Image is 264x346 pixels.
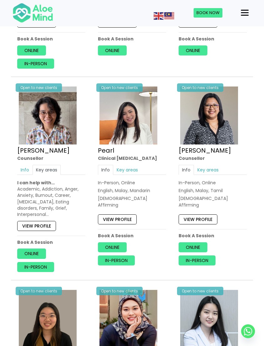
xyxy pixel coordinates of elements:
div: Open to new clients [16,83,62,92]
div: Open to new clients [16,287,62,295]
div: Academic, Addiction, Anger, Anxiety, Burnout, Career, [MEDICAL_DATA], Eating disorders, Family, G... [17,186,85,218]
p: English, Malay, Mandarin [98,187,166,194]
a: Key areas [33,165,61,175]
div: Open to new clients [96,83,143,92]
a: Key areas [194,165,222,175]
a: In-person [17,59,54,69]
a: English [154,13,164,19]
span: Book Now [196,10,220,16]
div: Open to new clients [96,287,143,295]
div: Counsellor [17,155,85,162]
p: I can help with… [17,180,85,186]
a: Info [17,165,33,175]
a: View profile [98,214,137,224]
a: [PERSON_NAME] [17,146,70,155]
div: [DEMOGRAPHIC_DATA] Affirming [98,196,166,208]
p: Book A Session [179,36,247,42]
a: In-person [17,262,54,272]
a: Malay [164,13,175,19]
a: View profile [17,221,56,231]
a: Info [98,165,113,175]
img: Sabrina [180,86,238,144]
div: Clinical [MEDICAL_DATA] [98,155,166,162]
img: Pearl photo [99,86,157,144]
p: Book A Session [98,233,166,239]
p: Book A Session [179,233,247,239]
a: Online [179,45,207,55]
div: In-Person, Online [98,180,166,186]
p: Book A Session [17,239,85,245]
div: Counsellor [179,155,247,162]
a: [PERSON_NAME] [179,146,231,155]
img: Aloe mind Logo [13,3,53,23]
img: ms [164,12,174,20]
a: Info [179,165,194,175]
a: Online [17,45,46,55]
a: Whatsapp [241,324,255,338]
div: Open to new clients [177,287,223,295]
a: View profile [179,214,217,224]
p: Book A Session [98,36,166,42]
div: Open to new clients [177,83,223,92]
a: Online [17,249,46,259]
a: Pearl [98,146,114,155]
a: Key areas [113,165,141,175]
a: Online [98,45,127,55]
button: Menu [238,8,251,18]
img: zafeera counsellor [19,86,77,144]
div: In-Person, Online [179,180,247,186]
div: [DEMOGRAPHIC_DATA] Affirming [179,196,247,208]
a: Online [98,242,127,252]
p: Book A Session [17,36,85,42]
a: In-person [179,255,216,265]
a: Online [179,242,207,252]
a: Book Now [194,8,222,18]
a: In-person [98,255,135,265]
p: English, Malay, Tamil [179,187,247,194]
img: en [154,12,164,20]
